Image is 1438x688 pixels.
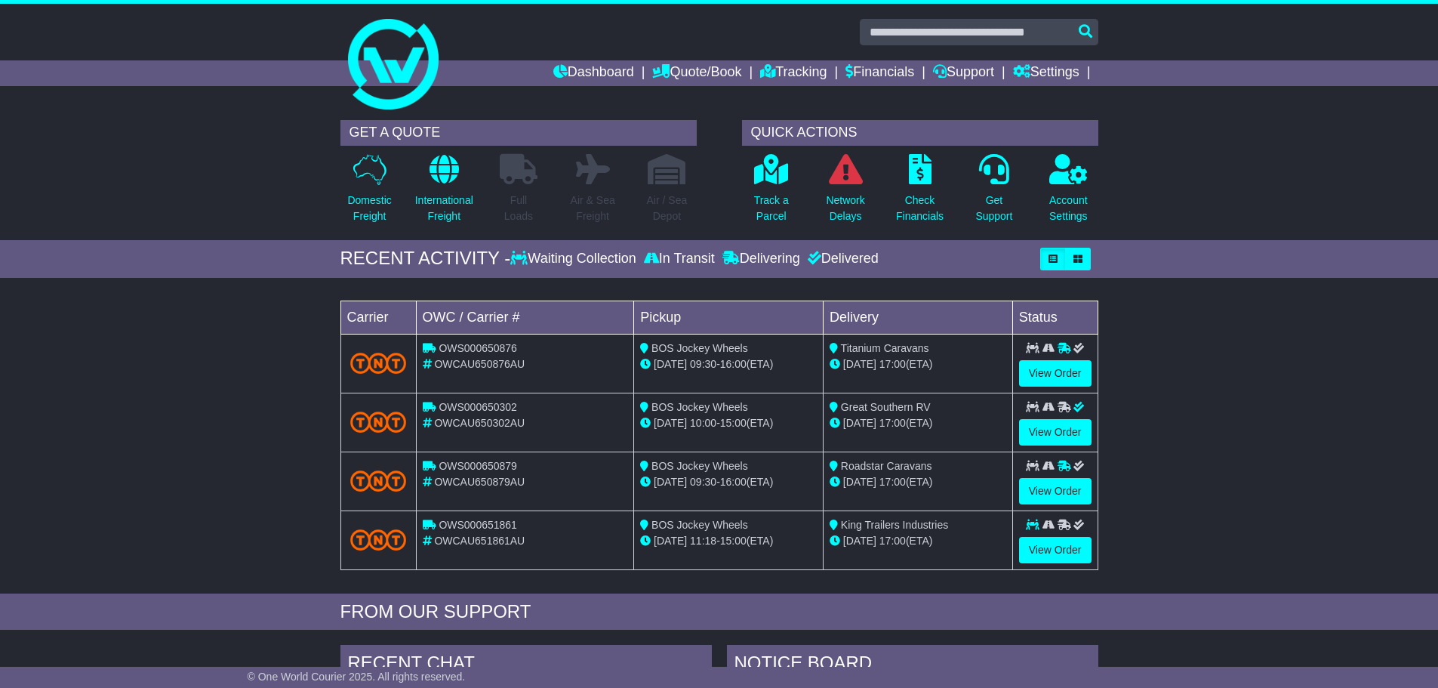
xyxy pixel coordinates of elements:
[841,401,931,413] span: Great Southern RV
[350,470,407,491] img: TNT_Domestic.png
[845,60,914,86] a: Financials
[640,251,719,267] div: In Transit
[841,519,948,531] span: King Trailers Industries
[975,193,1012,224] p: Get Support
[640,474,817,490] div: - (ETA)
[753,153,790,233] a: Track aParcel
[439,401,517,413] span: OWS000650302
[879,476,906,488] span: 17:00
[340,120,697,146] div: GET A QUOTE
[720,535,747,547] span: 15:00
[654,476,687,488] span: [DATE]
[248,671,466,683] span: © One World Courier 2025. All rights reserved.
[823,301,1012,334] td: Delivery
[651,342,748,354] span: BOS Jockey Wheels
[1012,301,1098,334] td: Status
[434,358,525,370] span: OWCAU650876AU
[652,60,741,86] a: Quote/Book
[879,417,906,429] span: 17:00
[1019,360,1092,387] a: View Order
[830,415,1006,431] div: (ETA)
[640,415,817,431] div: - (ETA)
[340,301,416,334] td: Carrier
[727,645,1098,686] div: NOTICE BOARD
[825,153,865,233] a: NetworkDelays
[439,519,517,531] span: OWS000651861
[553,60,634,86] a: Dashboard
[651,519,748,531] span: BOS Jockey Wheels
[1019,419,1092,446] a: View Order
[841,460,932,472] span: Roadstar Caravans
[346,153,392,233] a: DomesticFreight
[340,248,511,270] div: RECENT ACTIVITY -
[896,193,944,224] p: Check Financials
[340,645,712,686] div: RECENT CHAT
[414,153,474,233] a: InternationalFreight
[347,193,391,224] p: Domestic Freight
[510,251,639,267] div: Waiting Collection
[654,417,687,429] span: [DATE]
[830,533,1006,549] div: (ETA)
[843,358,876,370] span: [DATE]
[843,476,876,488] span: [DATE]
[651,401,748,413] span: BOS Jockey Wheels
[654,358,687,370] span: [DATE]
[690,476,716,488] span: 09:30
[416,301,634,334] td: OWC / Carrier #
[350,353,407,373] img: TNT_Domestic.png
[933,60,994,86] a: Support
[804,251,879,267] div: Delivered
[640,356,817,372] div: - (ETA)
[690,535,716,547] span: 11:18
[830,356,1006,372] div: (ETA)
[640,533,817,549] div: - (ETA)
[879,535,906,547] span: 17:00
[760,60,827,86] a: Tracking
[720,358,747,370] span: 16:00
[742,120,1098,146] div: QUICK ACTIONS
[654,535,687,547] span: [DATE]
[340,601,1098,623] div: FROM OUR SUPPORT
[720,476,747,488] span: 16:00
[1019,478,1092,504] a: View Order
[571,193,615,224] p: Air & Sea Freight
[975,153,1013,233] a: GetSupport
[434,476,525,488] span: OWCAU650879AU
[719,251,804,267] div: Delivering
[720,417,747,429] span: 15:00
[754,193,789,224] p: Track a Parcel
[690,358,716,370] span: 09:30
[841,342,929,354] span: Titanium Caravans
[843,535,876,547] span: [DATE]
[350,412,407,432] img: TNT_Domestic.png
[830,474,1006,490] div: (ETA)
[895,153,944,233] a: CheckFinancials
[634,301,824,334] td: Pickup
[651,460,748,472] span: BOS Jockey Wheels
[434,417,525,429] span: OWCAU650302AU
[690,417,716,429] span: 10:00
[439,460,517,472] span: OWS000650879
[500,193,537,224] p: Full Loads
[1049,193,1088,224] p: Account Settings
[1019,537,1092,563] a: View Order
[826,193,864,224] p: Network Delays
[843,417,876,429] span: [DATE]
[1013,60,1079,86] a: Settings
[439,342,517,354] span: OWS000650876
[415,193,473,224] p: International Freight
[1048,153,1089,233] a: AccountSettings
[434,535,525,547] span: OWCAU651861AU
[879,358,906,370] span: 17:00
[350,529,407,550] img: TNT_Domestic.png
[647,193,688,224] p: Air / Sea Depot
